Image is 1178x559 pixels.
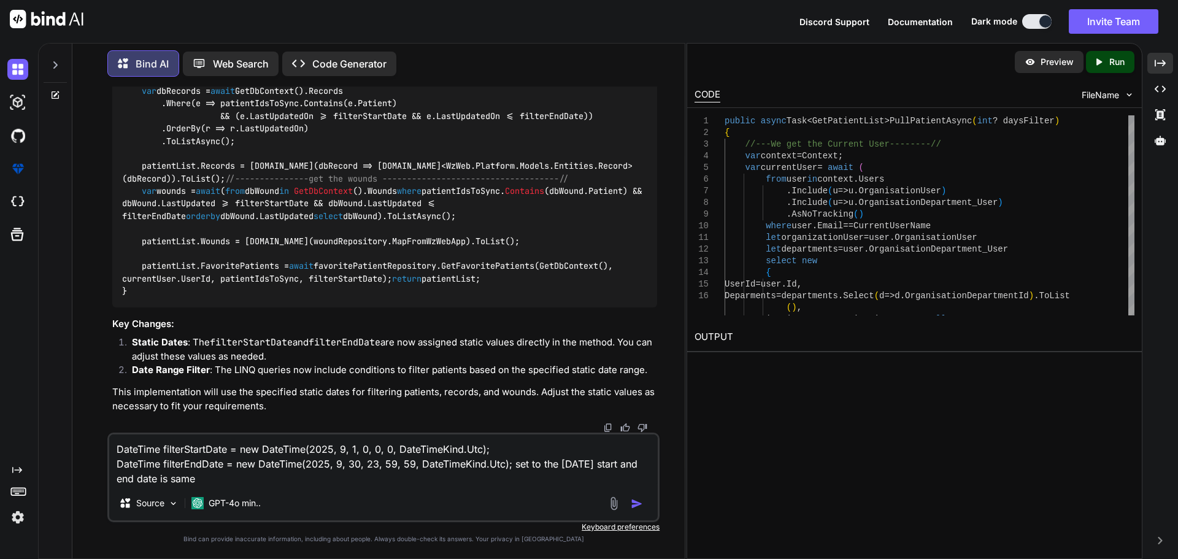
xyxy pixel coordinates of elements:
span: new [802,256,817,266]
span: Deparments [725,291,776,301]
span: => [884,291,895,301]
span: . [1034,291,1039,301]
span: await [289,261,314,272]
code: filterEndDate [309,336,380,349]
span: user [843,244,864,254]
span: async [760,116,786,126]
li: : The LINQ queries now include conditions to filter patients based on the specified static date r... [122,363,657,380]
span: u [833,186,837,196]
span: currentUser [760,163,817,172]
span: . [786,209,791,219]
span: in [807,174,817,184]
img: GPT-4o mini [191,497,204,509]
p: Preview [1041,56,1074,68]
span: . [781,279,786,289]
span: . [899,291,904,301]
span: . [853,186,858,196]
span: Include [791,198,828,207]
img: githubDark [7,125,28,146]
span: where [397,185,422,196]
img: Bind AI [10,10,83,28]
span: OrganisationDepartment_User [869,244,1008,254]
span: OrganisationUser [858,186,941,196]
p: Bind AI [136,56,169,71]
span: ? daysFilter [993,116,1055,126]
div: 11 [695,232,709,244]
span: context [760,151,796,161]
span: { [725,128,730,137]
span: = [776,291,781,301]
span: = [817,163,822,172]
span: await [210,85,235,96]
span: = [796,151,801,161]
span: , [946,314,951,324]
span: Context [802,151,838,161]
span: . [864,244,869,254]
span: Task [786,116,807,126]
span: . [812,221,817,231]
span: => [838,198,849,207]
div: 5 [695,162,709,174]
div: 16 [695,290,709,302]
img: attachment [607,496,621,511]
span: user [869,233,890,242]
div: 13 [695,255,709,267]
span: return [392,273,422,284]
span: int [977,116,992,126]
span: PullPatientAsync [890,116,972,126]
span: var [745,151,760,161]
span: u [848,198,853,207]
div: 10 [695,220,709,232]
p: Code Generator [312,56,387,71]
div: 2 [695,127,709,139]
span: ( [786,303,791,312]
img: chevron down [1124,90,1134,100]
span: < [807,116,812,126]
div: 8 [695,197,709,209]
span: Documentation [888,17,953,27]
img: darkChat [7,59,28,80]
button: Discord Support [799,15,869,28]
span: = [864,233,869,242]
span: user [760,279,781,289]
span: Id [786,279,796,289]
span: //---------------get the wounds ------------------------------------// [225,173,569,184]
span: var [142,85,156,96]
span: organizationUser [828,314,910,324]
span: Dark mode [971,15,1017,28]
span: . [786,198,791,207]
img: Pick Models [168,498,179,509]
img: settings [7,507,28,528]
span: OrganisationDepartmentId [905,291,1029,301]
span: var [142,185,156,196]
span: where [766,221,791,231]
span: ( [828,198,833,207]
img: darkAi-studio [7,92,28,113]
span: HasOrganisationUser [725,314,823,324]
span: . [837,291,842,301]
button: Documentation [888,15,953,28]
span: = [838,244,843,254]
span: FileName [1082,89,1119,101]
span: orderby [186,210,220,222]
img: cloudideIcon [7,191,28,212]
span: => [838,186,849,196]
div: 4 [695,150,709,162]
span: context [817,174,853,184]
span: AsNoTracking [791,209,853,219]
div: 6 [695,174,709,185]
img: dislike [637,423,647,433]
p: Web Search [213,56,269,71]
span: await [828,163,853,172]
span: . [890,233,895,242]
p: Run [1109,56,1125,68]
span: user [791,221,812,231]
span: departments [781,291,837,301]
span: d [879,291,884,301]
span: == [843,221,853,231]
div: 9 [695,209,709,220]
span: ToList [1039,291,1069,301]
span: user [786,174,807,184]
div: 3 [695,139,709,150]
span: dbWound.Patient [549,185,623,196]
